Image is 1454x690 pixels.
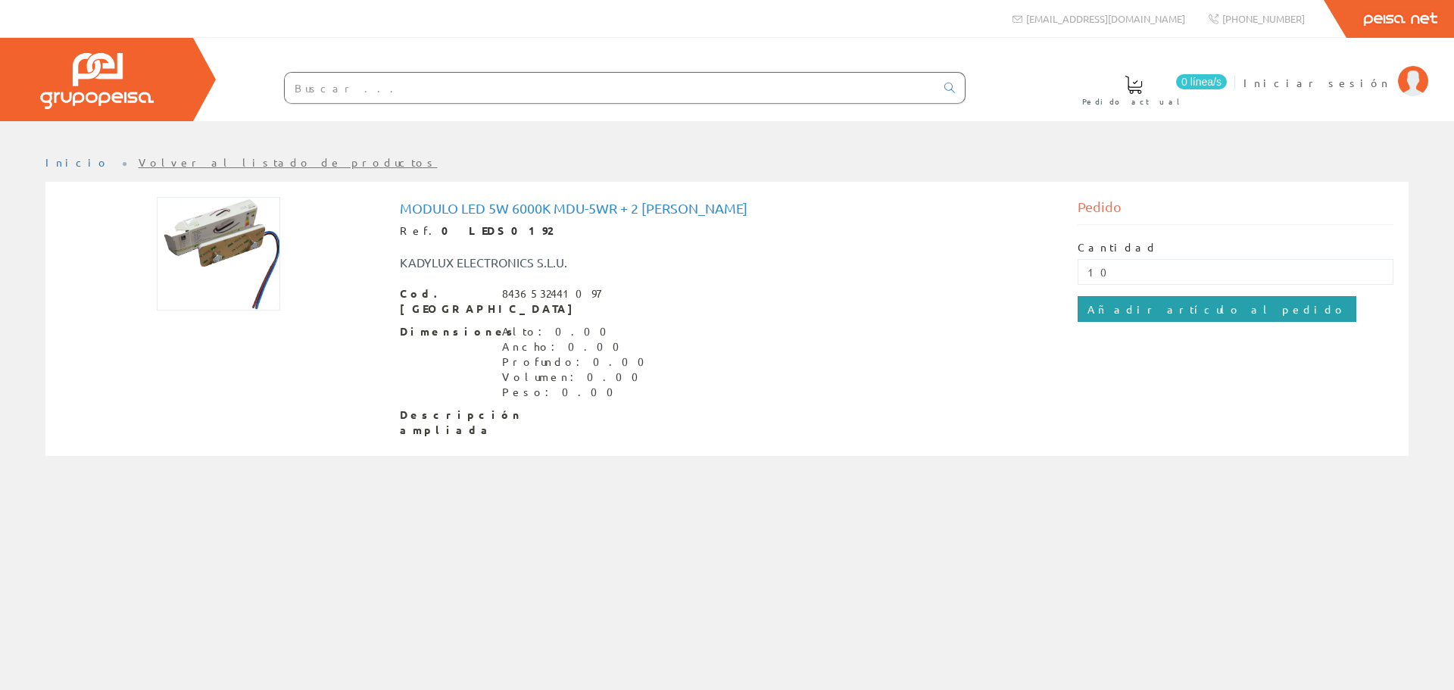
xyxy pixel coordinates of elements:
[502,354,654,370] div: Profundo: 0.00
[388,254,784,271] div: KADYLUX ELECTRONICS S.L.U.
[1082,94,1185,109] span: Pedido actual
[1176,74,1227,89] span: 0 línea/s
[502,385,654,400] div: Peso: 0.00
[40,53,154,109] img: Grupo Peisa
[502,286,601,301] div: 8436532441097
[1026,12,1185,25] span: [EMAIL_ADDRESS][DOMAIN_NAME]
[1243,75,1390,90] span: Iniciar sesión
[45,155,110,169] a: Inicio
[1078,240,1158,255] label: Cantidad
[1078,296,1356,322] input: Añadir artículo al pedido
[400,286,491,317] span: Cod. [GEOGRAPHIC_DATA]
[157,197,280,311] img: Foto artículo Modulo Led 5w 6000k Mdu-5wr + 2 Imanes Kadylux (162.63858093126x150)
[400,324,491,339] span: Dimensiones
[502,324,654,339] div: Alto: 0.00
[1243,63,1428,77] a: Iniciar sesión
[502,339,654,354] div: Ancho: 0.00
[400,223,1055,239] div: Ref.
[400,201,1055,216] h1: Modulo Led 5w 6000k Mdu-5wr + 2 [PERSON_NAME]
[1222,12,1305,25] span: [PHONE_NUMBER]
[1078,197,1394,225] div: Pedido
[502,370,654,385] div: Volumen: 0.00
[285,73,935,103] input: Buscar ...
[139,155,438,169] a: Volver al listado de productos
[442,223,552,237] strong: 0 LEDS0192
[400,407,491,438] span: Descripción ampliada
